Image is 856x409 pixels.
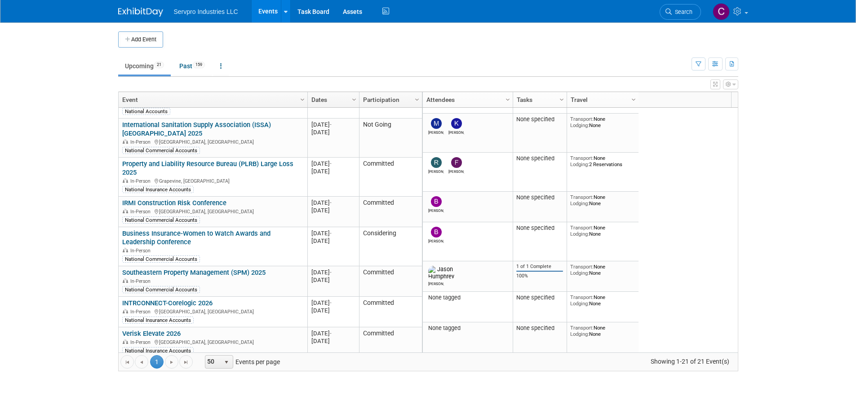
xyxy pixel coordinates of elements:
span: In-Person [130,309,153,315]
div: 1 of 1 Complete [516,264,563,270]
span: In-Person [130,248,153,254]
div: Brian Donnelly [428,207,444,213]
div: [DATE] [311,128,355,136]
td: Committed [359,197,422,227]
img: In-Person Event [123,278,128,283]
span: Column Settings [558,96,565,103]
a: Southeastern Property Management (SPM) 2025 [122,268,266,277]
div: None specified [516,116,563,123]
div: None None [570,294,635,307]
td: Committed [359,327,422,358]
span: Transport: [570,294,594,300]
span: Column Settings [350,96,358,103]
div: None specified [516,224,563,232]
span: 21 [154,62,164,68]
span: Transport: [570,116,594,122]
div: [DATE] [311,199,355,207]
span: select [223,359,230,366]
a: Go to the previous page [135,355,148,369]
span: Lodging: [570,200,589,207]
a: Column Settings [629,92,639,106]
div: Rick Dubois [428,168,444,174]
a: Travel [571,92,633,107]
div: [DATE] [311,207,355,214]
img: Jason Humphrey [428,266,454,280]
td: Committed [359,158,422,197]
td: Committed [359,297,422,327]
span: Go to the last page [182,359,190,366]
span: In-Person [130,339,153,345]
div: 100% [516,273,563,279]
span: Servpro Industries LLC [174,8,238,15]
a: Go to the first page [120,355,134,369]
span: - [330,121,332,128]
div: None None [570,194,635,207]
span: 159 [193,62,205,68]
a: Past159 [173,57,212,75]
span: 1 [150,355,164,369]
td: Considering [359,227,422,266]
span: In-Person [130,278,153,284]
div: None None [570,325,635,338]
div: Brian Donnelly [428,237,444,243]
a: Column Settings [503,92,513,106]
div: [GEOGRAPHIC_DATA], [GEOGRAPHIC_DATA] [122,138,303,145]
span: Lodging: [570,331,589,337]
a: Verisk Elevate 2026 [122,330,181,338]
td: Not Going [359,119,422,158]
span: Lodging: [570,270,589,276]
img: In-Person Event [123,339,128,344]
div: National Insurance Accounts [122,186,194,193]
div: None specified [516,294,563,301]
span: Column Settings [299,96,306,103]
div: None specified [516,325,563,332]
div: [GEOGRAPHIC_DATA], [GEOGRAPHIC_DATA] [122,308,303,315]
div: Kevin Wofford [448,129,464,135]
div: National Accounts [122,108,170,115]
a: Upcoming21 [118,57,171,75]
div: [DATE] [311,337,355,345]
span: Lodging: [570,161,589,167]
span: Transport: [570,155,594,161]
div: None specified [516,194,563,201]
span: Search [672,9,692,15]
span: Go to the previous page [138,359,145,366]
img: frederick zebro [451,157,462,168]
span: Column Settings [413,96,421,103]
span: In-Person [130,209,153,215]
a: International Sanitation Supply Association (ISSA) [GEOGRAPHIC_DATA] 2025 [122,121,271,137]
img: Brian Donnelly [431,227,442,237]
span: Go to the next page [168,359,175,366]
div: None None [570,264,635,277]
img: In-Person Event [123,209,128,213]
a: IRMI Construction Risk Conference [122,199,226,207]
span: Transport: [570,194,594,200]
span: Events per page [193,355,289,369]
span: Showing 1-21 of 21 Event(s) [642,355,737,368]
span: Go to the first page [124,359,131,366]
img: Rick Dubois [431,157,442,168]
div: [DATE] [311,229,355,237]
a: Dates [311,92,353,107]
span: In-Person [130,178,153,184]
a: Column Settings [349,92,359,106]
img: Kevin Wofford [451,118,462,129]
span: - [330,160,332,167]
div: [DATE] [311,160,355,167]
div: National Insurance Accounts [122,317,194,324]
span: Lodging: [570,300,589,307]
div: None tagged [426,325,509,332]
img: ExhibitDay [118,8,163,17]
span: Transport: [570,325,594,331]
button: Add Event [118,31,163,48]
a: Go to the last page [179,355,193,369]
a: Column Settings [557,92,567,106]
div: National Commercial Accounts [122,286,200,293]
a: INTRCONNECT-Corelogic 2026 [122,299,213,307]
div: Jason Humphrey [428,280,444,286]
span: Lodging: [570,231,589,237]
div: [DATE] [311,299,355,307]
a: Participation [363,92,416,107]
div: [GEOGRAPHIC_DATA], [GEOGRAPHIC_DATA] [122,207,303,215]
td: Committed [359,266,422,297]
